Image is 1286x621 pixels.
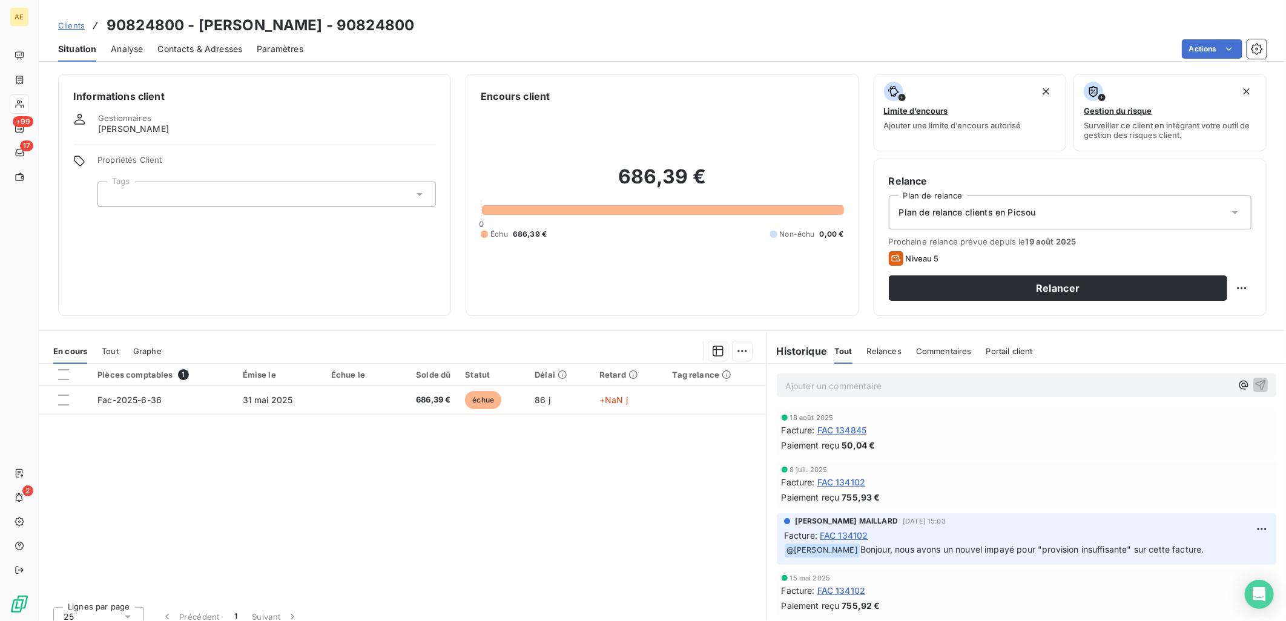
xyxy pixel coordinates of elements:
span: Échu [490,229,508,240]
span: Facture : [784,529,817,542]
span: [DATE] 15:03 [903,517,946,525]
span: Portail client [986,346,1033,356]
span: Paramètres [257,43,303,55]
span: 17 [20,140,33,151]
button: Gestion du risqueSurveiller ce client en intégrant votre outil de gestion des risques client. [1073,74,1267,151]
span: Niveau 5 [906,254,939,263]
span: échue [465,391,501,409]
span: Graphe [133,346,162,356]
span: Facture : [782,476,815,488]
div: AE [10,7,29,27]
span: 15 mai 2025 [790,574,831,582]
div: Solde dû [398,370,450,379]
div: Retard [599,370,658,379]
span: 50,04 € [842,439,875,452]
span: 86 j [535,395,550,405]
h3: 90824800 - [PERSON_NAME] - 90824800 [107,15,414,36]
div: Open Intercom Messenger [1245,580,1274,609]
span: FAC 134102 [817,584,866,597]
span: FAC 134102 [817,476,866,488]
span: Surveiller ce client en intégrant votre outil de gestion des risques client. [1084,120,1256,140]
span: 755,92 € [842,599,880,612]
span: Paiement reçu [782,491,840,504]
div: Délai [535,370,585,379]
span: 0,00 € [820,229,844,240]
span: Facture : [782,584,815,597]
span: 31 mai 2025 [243,395,293,405]
span: 686,39 € [513,229,547,240]
button: Limite d’encoursAjouter une limite d’encours autorisé [874,74,1067,151]
span: 686,39 € [398,394,450,406]
span: Limite d’encours [884,106,948,116]
a: Clients [58,19,85,31]
span: FAC 134845 [817,424,867,436]
span: Propriétés Client [97,155,436,172]
span: Relances [867,346,902,356]
div: Échue le [331,370,383,379]
span: 2 [22,485,33,496]
span: 19 août 2025 [1026,237,1077,246]
button: Relancer [889,275,1227,301]
span: Paiement reçu [782,439,840,452]
span: Bonjour, nous avons un nouvel impayé pour "provision insuffisante" sur cette facture. [860,544,1204,554]
div: Tag relance [673,370,759,379]
span: [PERSON_NAME] MAILLARD [795,516,898,527]
span: 755,93 € [842,491,880,504]
span: Commentaires [916,346,972,356]
span: @ [PERSON_NAME] [785,544,860,557]
span: Clients [58,21,85,30]
h2: 686,39 € [481,165,843,201]
span: +NaN j [599,395,628,405]
button: Actions [1182,39,1242,59]
span: 0 [479,219,484,229]
h6: Historique [767,344,828,358]
span: [PERSON_NAME] [98,123,169,135]
span: Situation [58,43,96,55]
span: Tout [834,346,852,356]
span: En cours [53,346,87,356]
span: Gestion du risque [1084,106,1152,116]
span: +99 [13,116,33,127]
span: Ajouter une limite d’encours autorisé [884,120,1021,130]
span: Fac-2025-6-36 [97,395,162,405]
div: Émise le [243,370,317,379]
img: Logo LeanPay [10,594,29,614]
span: Prochaine relance prévue depuis le [889,237,1251,246]
span: 1 [178,369,189,380]
span: Paiement reçu [782,599,840,612]
span: Non-échu [780,229,815,240]
span: Analyse [111,43,143,55]
span: Facture : [782,424,815,436]
div: Statut [465,370,520,379]
a: +99 [10,119,28,138]
span: Plan de relance clients en Picsou [899,206,1036,218]
span: Gestionnaires [98,113,151,123]
span: Contacts & Adresses [157,43,242,55]
h6: Informations client [73,89,436,103]
h6: Relance [889,174,1251,188]
span: FAC 134102 [820,529,868,542]
a: 17 [10,143,28,162]
input: Ajouter une valeur [108,189,117,200]
div: Pièces comptables [97,369,228,380]
span: 18 août 2025 [790,414,834,421]
h6: Encours client [481,89,550,103]
span: Tout [102,346,119,356]
span: 8 juil. 2025 [790,466,828,473]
